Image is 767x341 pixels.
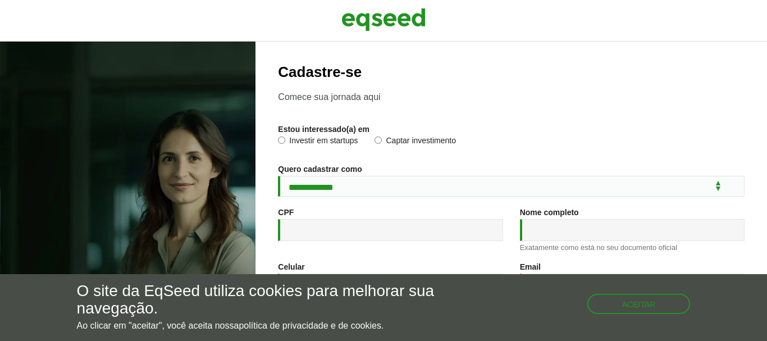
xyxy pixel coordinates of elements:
label: Nome completo [520,208,579,216]
label: Investir em startups [278,137,358,148]
input: Investir em startups [278,137,285,144]
label: Quero cadastrar como [278,165,362,173]
h2: Cadastre-se [278,64,745,80]
a: política de privacidade e de cookies [239,321,381,330]
label: Email [520,263,541,271]
p: Ao clicar em "aceitar", você aceita nossa . [77,320,445,331]
label: Celular [278,263,304,271]
img: EqSeed Logo [341,6,426,34]
p: Comece sua jornada aqui [278,92,745,102]
button: Aceitar [587,294,691,314]
label: Estou interessado(a) em [278,125,369,133]
h5: O site da EqSeed utiliza cookies para melhorar sua navegação. [77,283,445,317]
div: Exatamente como está no seu documento oficial [520,244,745,251]
input: Captar investimento [375,137,382,144]
label: CPF [278,208,294,216]
label: Captar investimento [375,137,456,148]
